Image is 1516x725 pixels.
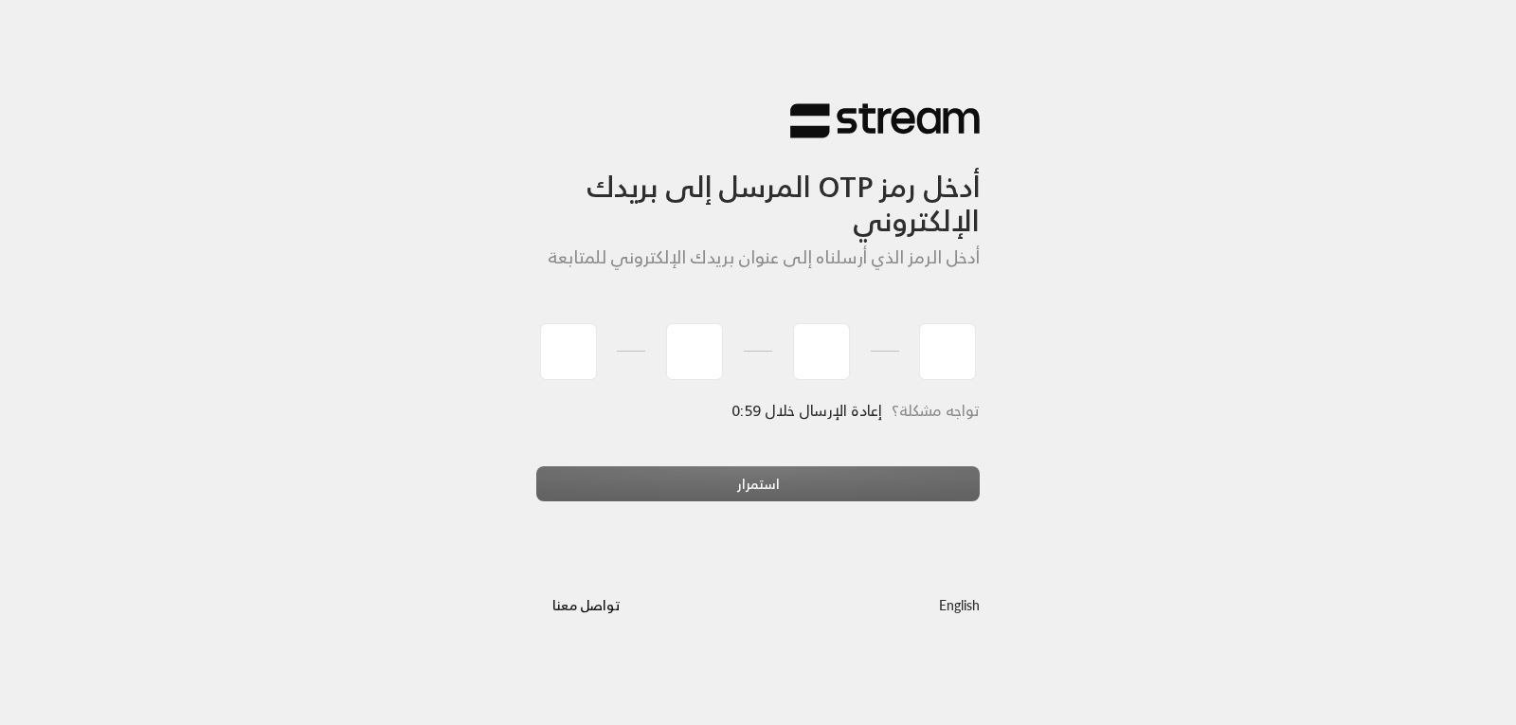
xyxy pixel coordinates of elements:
button: تواصل معنا [536,588,636,623]
span: إعادة الإرسال خلال 0:59 [732,397,882,424]
a: تواصل معنا [536,593,636,617]
h3: أدخل رمز OTP المرسل إلى بريدك الإلكتروني [536,139,980,239]
h5: أدخل الرمز الذي أرسلناه إلى عنوان بريدك الإلكتروني للمتابعة [536,247,980,268]
a: English [939,588,980,623]
img: Stream Logo [790,102,980,139]
span: تواجه مشكلة؟ [892,397,980,424]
